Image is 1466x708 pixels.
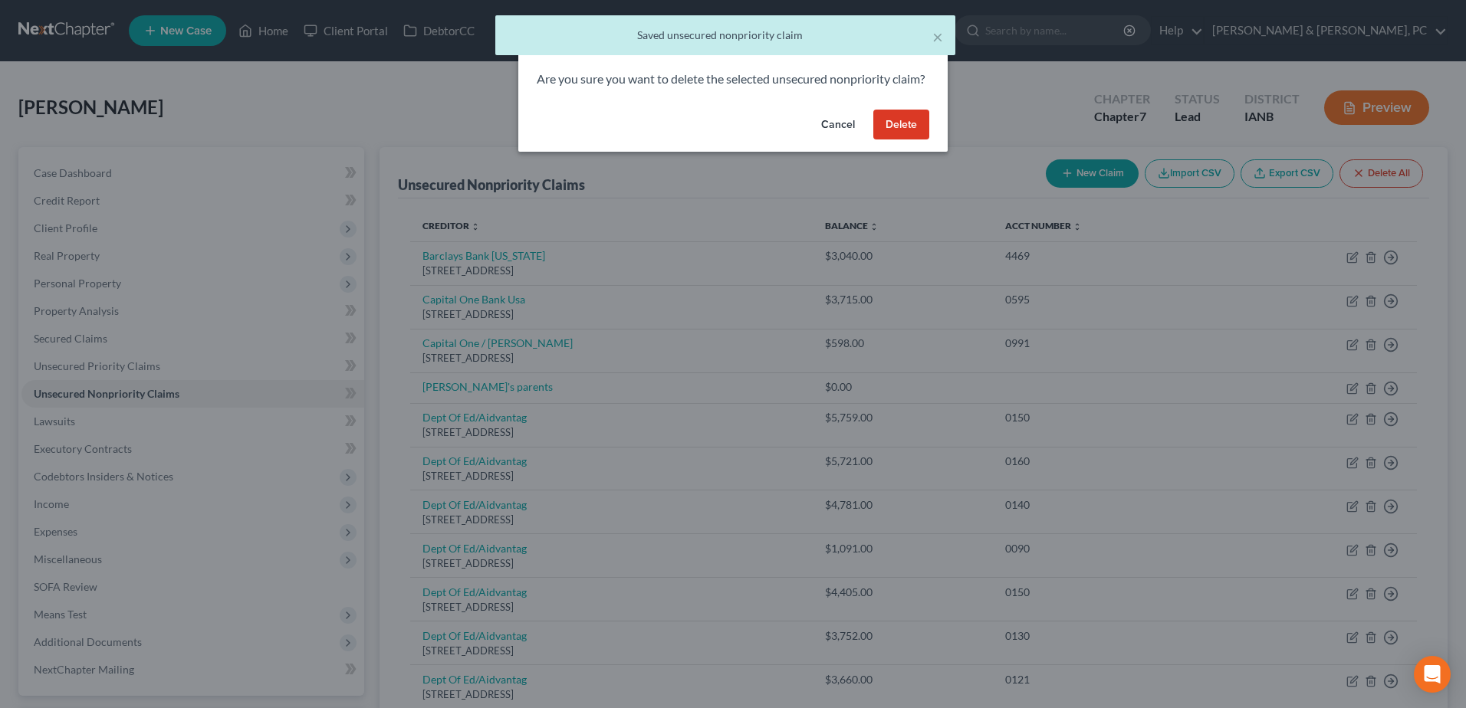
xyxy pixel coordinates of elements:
p: Are you sure you want to delete the selected unsecured nonpriority claim? [537,70,929,88]
button: × [932,28,943,46]
div: Open Intercom Messenger [1414,656,1451,693]
div: Saved unsecured nonpriority claim [508,28,943,43]
button: Cancel [809,110,867,140]
button: Delete [873,110,929,140]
